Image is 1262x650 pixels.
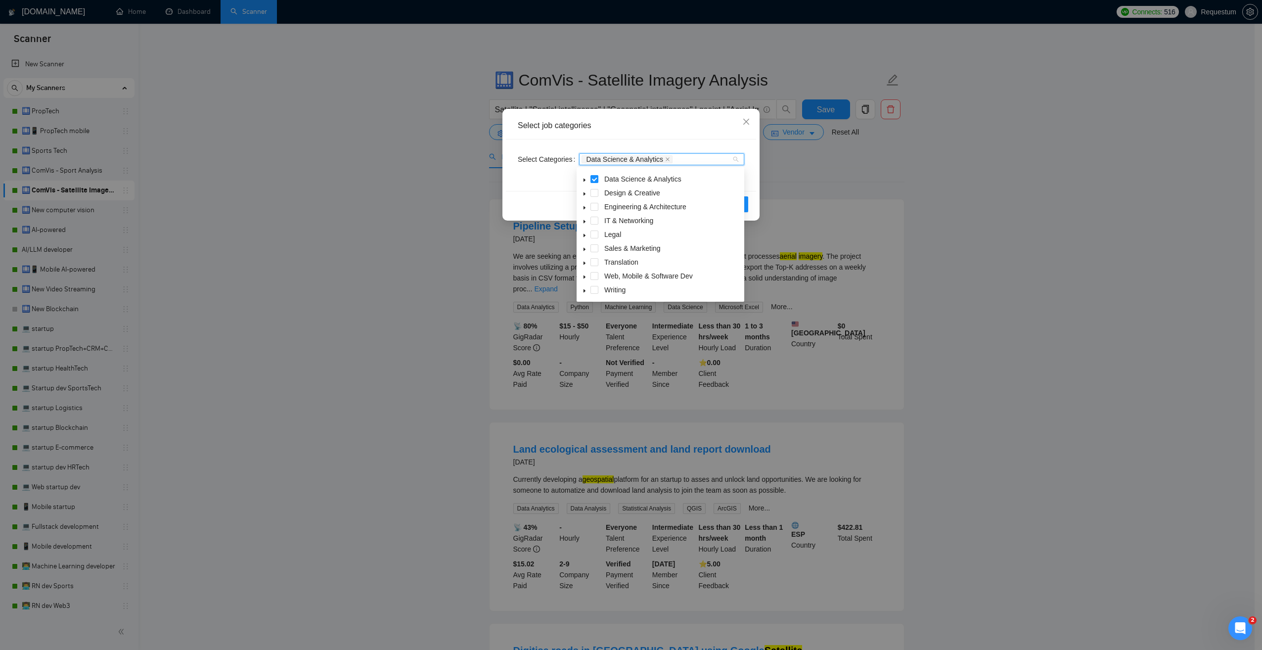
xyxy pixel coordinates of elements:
[604,203,686,211] span: Engineering & Architecture
[582,288,587,293] span: caret-down
[602,256,742,268] span: Translation
[742,118,750,126] span: close
[586,156,663,163] span: Data Science & Analytics
[1228,616,1252,640] iframe: Intercom live chat
[582,261,587,266] span: caret-down
[602,229,742,240] span: Legal
[604,189,660,197] span: Design & Creative
[604,272,693,280] span: Web, Mobile & Software Dev
[604,175,681,183] span: Data Science & Analytics
[582,247,587,252] span: caret-down
[602,284,742,296] span: Writing
[604,286,626,294] span: Writing
[602,270,742,282] span: Web, Mobile & Software Dev
[602,215,742,227] span: IT & Networking
[582,219,587,224] span: caret-down
[518,151,579,167] label: Select Categories
[582,191,587,196] span: caret-down
[675,155,676,163] input: Select Categories
[604,258,638,266] span: Translation
[582,178,587,183] span: caret-down
[604,217,653,225] span: IT & Networking
[582,205,587,210] span: caret-down
[602,187,742,199] span: Design & Creative
[602,242,742,254] span: Sales & Marketing
[733,109,760,136] button: Close
[604,244,661,252] span: Sales & Marketing
[665,157,670,162] span: close
[602,173,742,185] span: Data Science & Analytics
[582,233,587,238] span: caret-down
[604,231,621,238] span: Legal
[602,201,742,213] span: Engineering & Architecture
[582,275,587,279] span: caret-down
[518,120,744,131] div: Select job categories
[582,155,673,163] span: Data Science & Analytics
[1249,616,1257,624] span: 2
